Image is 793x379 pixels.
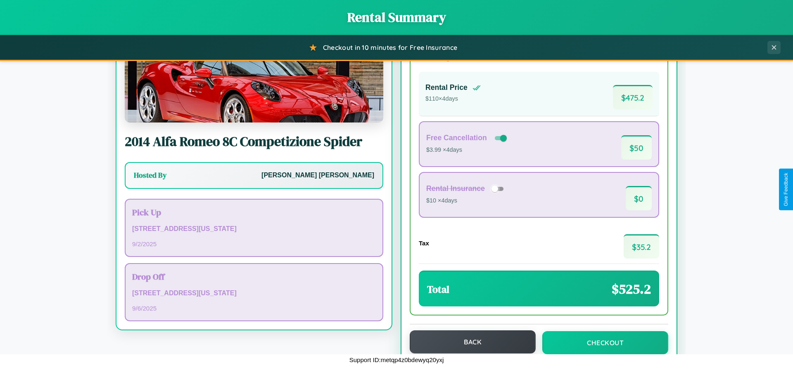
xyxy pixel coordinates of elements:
[132,271,376,282] h3: Drop Off
[613,85,653,109] span: $ 475.2
[626,186,652,210] span: $ 0
[8,8,785,26] h1: Rental Summary
[132,238,376,250] p: 9 / 2 / 2025
[419,240,429,247] h4: Tax
[323,43,457,52] span: Checkout in 10 minutes for Free Insurance
[425,83,468,92] h4: Rental Price
[410,330,536,353] button: Back
[261,169,374,181] p: [PERSON_NAME] [PERSON_NAME]
[427,282,449,296] h3: Total
[132,223,376,235] p: [STREET_ADDRESS][US_STATE]
[621,135,652,160] span: $ 50
[612,280,651,298] span: $ 525.2
[426,195,506,206] p: $10 × 4 days
[426,145,508,155] p: $3.99 × 4 days
[132,206,376,218] h3: Pick Up
[425,94,481,104] p: $ 110 × 4 days
[132,287,376,299] p: [STREET_ADDRESS][US_STATE]
[349,354,444,365] p: Support ID: metqp4z0bdewyq20yxj
[426,184,485,193] h4: Rental Insurance
[132,303,376,314] p: 9 / 6 / 2025
[134,170,166,180] h3: Hosted By
[125,132,383,151] h2: 2014 Alfa Romeo 8C Competizione Spider
[125,40,383,122] img: Alfa Romeo 8C Competizione Spider
[783,173,789,206] div: Give Feedback
[624,234,659,259] span: $ 35.2
[542,331,668,354] button: Checkout
[426,134,487,142] h4: Free Cancellation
